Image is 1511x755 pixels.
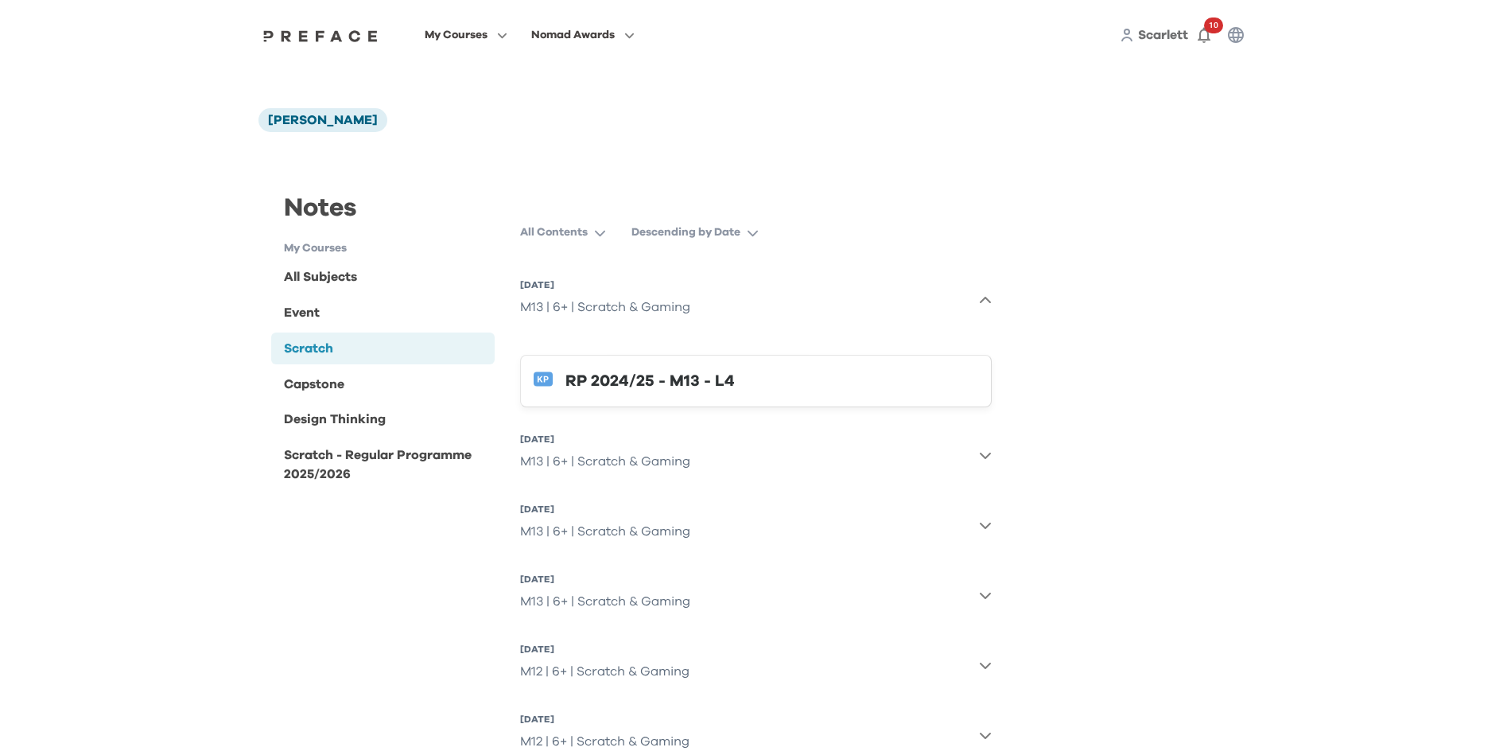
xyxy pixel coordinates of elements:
button: RP 2024/25 - M13 - L4 [520,355,992,407]
button: My Courses [420,25,512,45]
div: Scratch [284,339,333,358]
a: Preface Logo [259,29,382,41]
img: Preface Logo [259,29,382,42]
div: M13 | 6+ | Scratch & Gaming [520,516,690,547]
button: [DATE]M12 | 6+ | Scratch & Gaming [520,636,992,694]
a: Scarlett [1138,25,1188,45]
button: Descending by Date [631,218,771,247]
p: All Contents [520,224,588,240]
span: 10 [1204,18,1223,33]
button: Nomad Awards [526,25,639,45]
button: [DATE]M13 | 6+ | Scratch & Gaming [520,566,992,624]
div: Event [284,303,320,322]
div: [DATE] [520,503,690,516]
div: M13 | 6+ | Scratch & Gaming [520,291,690,323]
button: 10 [1188,19,1220,51]
div: [DATE] [520,433,690,446]
span: Nomad Awards [531,25,615,45]
div: All Subjects [284,267,357,286]
button: All Contents [520,218,619,247]
div: M13 | 6+ | Scratch & Gaming [520,446,690,477]
h1: My Courses [284,240,495,257]
span: Scarlett [1138,29,1188,41]
div: [DATE] [520,278,690,291]
div: [DATE] [520,643,689,656]
div: M13 | 6+ | Scratch & Gaming [520,586,690,617]
button: [DATE]M13 | 6+ | Scratch & Gaming [520,426,992,484]
span: My Courses [425,25,487,45]
span: [PERSON_NAME] [268,114,378,126]
div: RP 2024/25 - M13 - L4 [565,368,978,394]
div: M12 | 6+ | Scratch & Gaming [520,656,689,687]
button: [DATE]M13 | 6+ | Scratch & Gaming [520,496,992,554]
div: Design Thinking [284,410,386,429]
p: Descending by Date [631,224,740,240]
button: [DATE]M13 | 6+ | Scratch & Gaming [520,272,992,329]
div: Capstone [284,375,344,394]
div: [DATE] [520,713,689,726]
div: Notes [271,189,495,240]
div: Scratch - Regular Programme 2025/2026 [284,446,488,484]
div: [DATE] [520,573,690,586]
